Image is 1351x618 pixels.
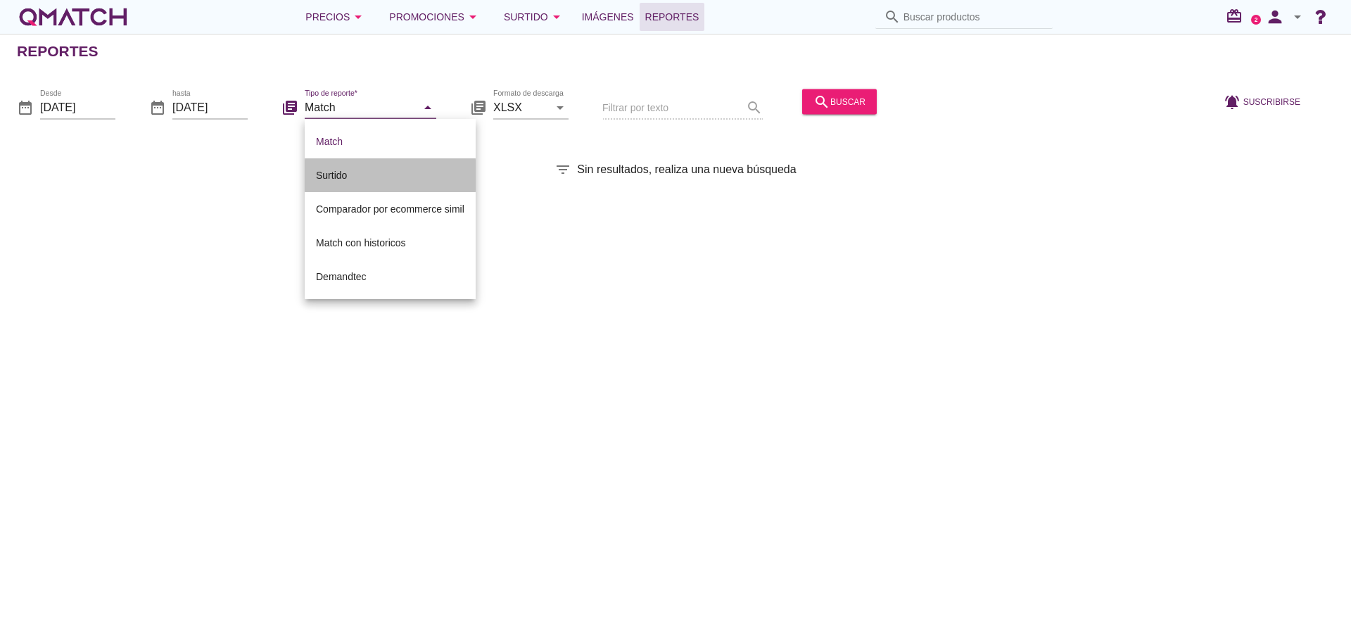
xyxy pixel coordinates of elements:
[1289,8,1306,25] i: arrow_drop_down
[1212,89,1312,114] button: Suscribirse
[1261,7,1289,27] i: person
[504,8,565,25] div: Surtido
[305,8,367,25] div: Precios
[305,96,417,118] input: Tipo de reporte*
[316,167,464,184] div: Surtido
[378,3,493,31] button: Promociones
[645,8,699,25] span: Reportes
[640,3,705,31] a: Reportes
[548,8,565,25] i: arrow_drop_down
[1224,93,1243,110] i: notifications_active
[316,234,464,251] div: Match con historicos
[552,99,569,115] i: arrow_drop_down
[40,96,115,118] input: Desde
[17,40,99,63] h2: Reportes
[903,6,1044,28] input: Buscar productos
[389,8,481,25] div: Promociones
[17,99,34,115] i: date_range
[470,99,487,115] i: library_books
[17,3,129,31] a: white-qmatch-logo
[316,201,464,217] div: Comparador por ecommerce simil
[802,89,877,114] button: buscar
[493,3,576,31] button: Surtido
[1251,15,1261,25] a: 2
[1255,16,1258,23] text: 2
[294,3,378,31] button: Precios
[582,8,634,25] span: Imágenes
[493,96,549,118] input: Formato de descarga
[813,93,830,110] i: search
[350,8,367,25] i: arrow_drop_down
[464,8,481,25] i: arrow_drop_down
[316,133,464,150] div: Match
[554,161,571,178] i: filter_list
[576,3,640,31] a: Imágenes
[813,93,865,110] div: buscar
[884,8,901,25] i: search
[172,96,248,118] input: hasta
[316,268,464,285] div: Demandtec
[1243,95,1300,108] span: Suscribirse
[281,99,298,115] i: library_books
[149,99,166,115] i: date_range
[419,99,436,115] i: arrow_drop_down
[1226,8,1248,25] i: redeem
[577,161,796,178] span: Sin resultados, realiza una nueva búsqueda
